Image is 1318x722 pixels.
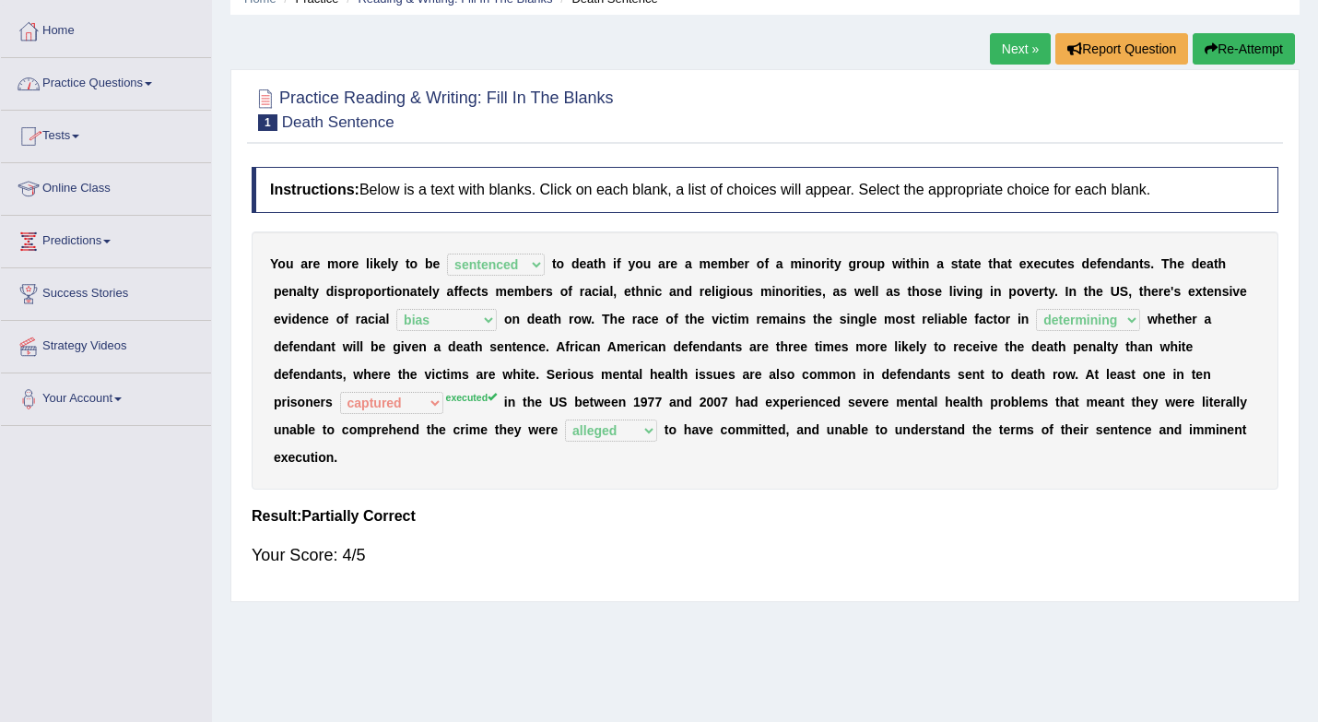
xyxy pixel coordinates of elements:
b: t [308,284,312,299]
b: r [856,256,861,271]
b: a [936,256,944,271]
b: a [410,284,418,299]
b: l [872,284,876,299]
b: t [386,284,391,299]
b: e [1060,256,1067,271]
b: u [869,256,877,271]
b: x [1195,284,1203,299]
b: n [402,284,410,299]
b: a [586,256,594,271]
b: e [300,312,307,326]
b: c [1041,256,1048,271]
b: e [433,256,441,271]
b: a [379,312,386,326]
b: f [764,256,769,271]
b: e [1188,284,1195,299]
b: h [1143,284,1151,299]
b: i [719,312,723,326]
b: s [1173,284,1181,299]
b: a [658,256,665,271]
b: c [368,312,375,326]
b: o [861,256,869,271]
b: y [628,256,635,271]
b: e [865,284,872,299]
b: e [1033,256,1041,271]
b: o [557,256,565,271]
b: , [1128,284,1132,299]
b: x [1027,256,1034,271]
b: l [429,284,432,299]
b: e [381,256,388,271]
b: a [886,284,893,299]
b: a [780,312,787,326]
b: m [737,312,748,326]
b: e [807,284,815,299]
b: h [554,312,562,326]
b: o [730,284,738,299]
b: t [1007,256,1012,271]
b: r [821,256,826,271]
b: t [1056,256,1061,271]
b: e [274,312,281,326]
b: t [800,284,805,299]
b: h [910,256,918,271]
a: Practice Questions [1,58,211,104]
b: e [421,284,429,299]
b: s [546,284,553,299]
b: l [385,312,389,326]
b: o [394,284,403,299]
b: i [613,256,617,271]
b: s [337,284,345,299]
b: s [746,284,753,299]
b: , [822,284,826,299]
b: y [312,284,319,299]
b: l [712,284,715,299]
b: i [375,312,379,326]
b: o [783,284,792,299]
b: e [281,284,288,299]
a: Online Class [1,163,211,209]
b: n [677,284,685,299]
b: e [1096,284,1103,299]
b: e [1206,284,1214,299]
b: g [975,284,983,299]
b: d [326,284,335,299]
b: h [635,284,643,299]
b: e [1177,256,1184,271]
b: s [893,284,900,299]
b: d [1116,256,1124,271]
b: , [613,284,617,299]
a: Home [1,6,211,52]
b: o [560,284,569,299]
b: t [1044,284,1049,299]
b: f [344,312,348,326]
b: h [1218,256,1227,271]
b: t [906,256,911,271]
b: n [288,284,297,299]
b: t [406,256,410,271]
b: d [571,256,580,271]
b: o [277,256,286,271]
b: m [718,256,729,271]
b: o [504,312,512,326]
b: S [1120,284,1128,299]
b: e [352,256,359,271]
b: d [1082,256,1090,271]
b: d [291,312,300,326]
b: b [425,256,433,271]
b: t [1214,256,1218,271]
b: r [665,256,670,271]
b: o [813,256,821,271]
b: o [339,256,347,271]
b: s [1222,284,1230,299]
b: r [756,312,760,326]
b: t [1139,284,1144,299]
b: e [535,312,542,326]
b: e [1101,256,1109,271]
b: o [920,284,928,299]
b: a [1124,256,1132,271]
b: n [791,312,799,326]
b: g [719,284,727,299]
a: Next » [990,33,1051,65]
b: e [1151,284,1159,299]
